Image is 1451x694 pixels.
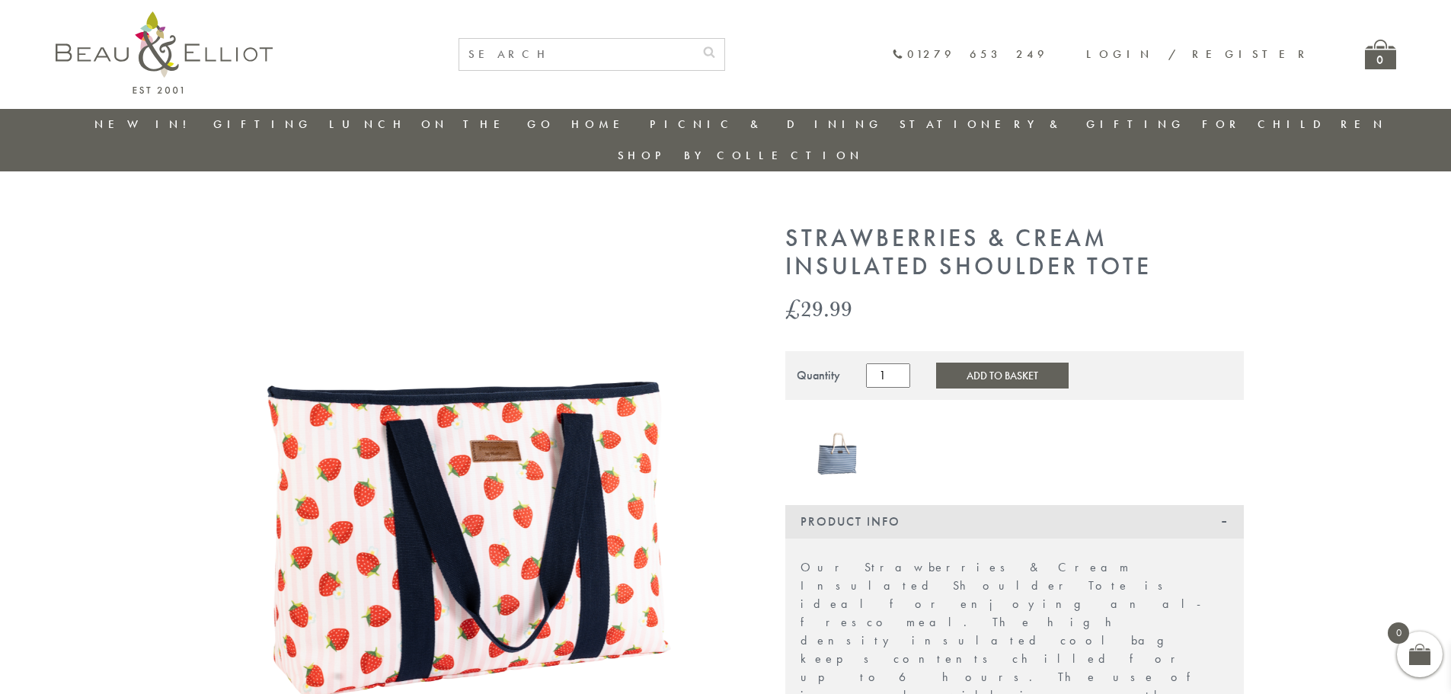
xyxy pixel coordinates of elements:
[618,148,864,163] a: Shop by collection
[1365,40,1396,69] a: 0
[936,363,1069,389] button: Add to Basket
[1202,117,1387,132] a: For Children
[808,423,865,482] a: Three Rivers Shoulder Tote
[459,39,694,70] input: SEARCH
[785,293,852,324] bdi: 29.99
[785,505,1244,539] div: Product Info
[785,225,1244,281] h1: Strawberries & Cream Insulated Shoulder Tote
[808,423,865,479] img: Three Rivers Shoulder Tote
[213,117,312,132] a: Gifting
[650,117,883,132] a: Picnic & Dining
[56,11,273,94] img: logo
[94,117,197,132] a: New in!
[892,48,1048,61] a: 01279 653 249
[797,369,840,382] div: Quantity
[571,117,632,132] a: Home
[1388,622,1409,644] span: 0
[1086,46,1312,62] a: Login / Register
[866,363,910,388] input: Product quantity
[785,293,801,324] span: £
[329,117,555,132] a: Lunch On The Go
[900,117,1185,132] a: Stationery & Gifting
